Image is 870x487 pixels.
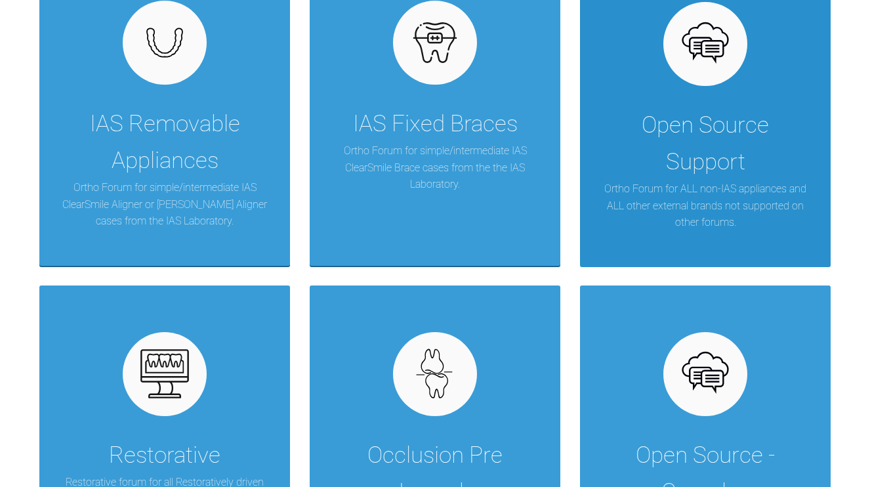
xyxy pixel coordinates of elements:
img: opensource.6e495855.svg [680,349,731,399]
p: Ortho Forum for simple/intermediate IAS ClearSmile Brace cases from the the IAS Laboratory. [329,142,541,193]
div: Restorative [109,437,220,474]
img: occlusion.8ff7a01c.svg [410,349,461,399]
img: opensource.6e495855.svg [680,19,731,70]
img: restorative.65e8f6b6.svg [140,349,190,399]
div: Open Source Support [600,107,811,180]
p: Ortho Forum for simple/intermediate IAS ClearSmile Aligner or [PERSON_NAME] Aligner cases from th... [59,179,270,230]
div: IAS Fixed Braces [353,106,518,142]
p: Ortho Forum for ALL non-IAS appliances and ALL other external brands not supported on other forums. [600,180,811,231]
div: IAS Removable Appliances [59,106,270,179]
img: removables.927eaa4e.svg [140,24,190,62]
img: fixed.9f4e6236.svg [410,18,461,68]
